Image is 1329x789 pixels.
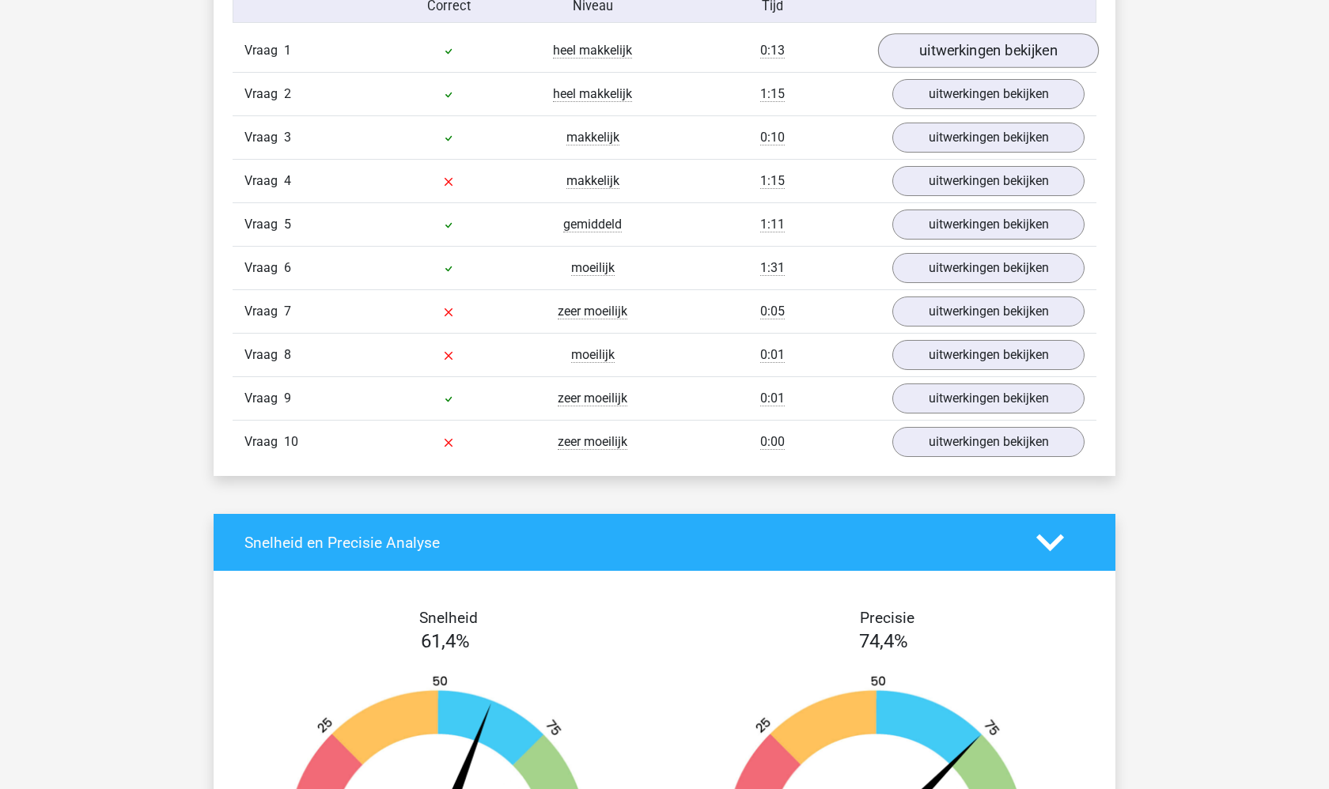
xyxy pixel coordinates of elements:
span: 74,4% [859,630,908,652]
span: 0:05 [760,304,785,319]
a: uitwerkingen bekijken [892,427,1085,457]
span: 10 [284,434,298,449]
span: 9 [284,391,291,406]
span: 5 [284,217,291,232]
span: 3 [284,130,291,145]
span: 0:00 [760,434,785,450]
span: Vraag [244,215,284,234]
span: zeer moeilijk [558,434,627,450]
span: 0:10 [760,130,785,145]
span: Vraag [244,345,284,364]
span: 1:31 [760,260,785,276]
span: 4 [284,173,291,188]
span: makkelijk [566,173,619,189]
a: uitwerkingen bekijken [892,340,1085,370]
a: uitwerkingen bekijken [892,79,1085,109]
span: 0:01 [760,347,785,363]
span: Vraag [244,432,284,451]
h4: Snelheid [244,609,653,627]
span: Vraag [244,41,284,60]
span: moeilijk [571,260,615,276]
span: 0:01 [760,391,785,406]
span: Vraag [244,85,284,104]
a: uitwerkingen bekijken [892,166,1085,196]
a: uitwerkingen bekijken [892,253,1085,283]
a: uitwerkingen bekijken [892,383,1085,413]
span: zeer moeilijk [558,304,627,319]
span: moeilijk [571,347,615,363]
a: uitwerkingen bekijken [878,33,1099,68]
a: uitwerkingen bekijken [892,296,1085,327]
span: 2 [284,86,291,101]
span: Vraag [244,302,284,321]
span: zeer moeilijk [558,391,627,406]
span: Vraag [244,172,284,191]
span: 1:11 [760,217,785,232]
span: gemiddeld [563,217,622,232]
span: 7 [284,304,291,319]
span: Vraag [244,389,284,408]
span: 6 [284,260,291,275]
span: 1:15 [760,173,785,189]
h4: Precisie [683,609,1091,627]
span: 1:15 [760,86,785,102]
a: uitwerkingen bekijken [892,210,1085,240]
span: heel makkelijk [553,43,632,59]
span: 8 [284,347,291,362]
span: makkelijk [566,130,619,145]
span: Vraag [244,259,284,277]
span: 61,4% [421,630,470,652]
span: Vraag [244,128,284,147]
span: 0:13 [760,43,785,59]
h4: Snelheid en Precisie Analyse [244,534,1013,552]
span: heel makkelijk [553,86,632,102]
a: uitwerkingen bekijken [892,123,1085,153]
span: 1 [284,43,291,58]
